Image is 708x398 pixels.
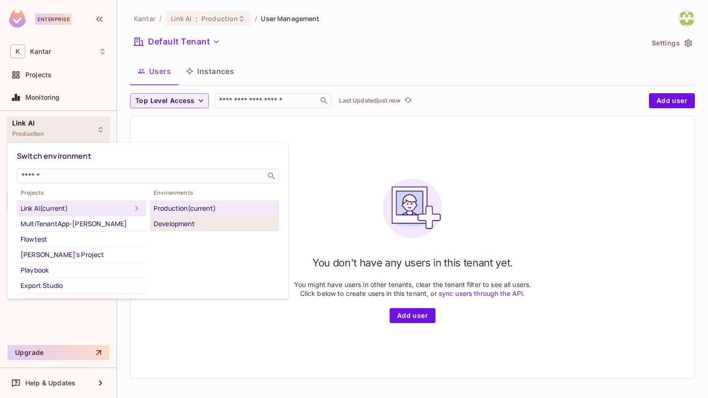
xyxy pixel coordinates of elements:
div: Link AI (current) [21,203,131,214]
div: MultiTenantApp-[PERSON_NAME] [21,218,142,229]
div: [PERSON_NAME]'s Project [21,249,142,260]
span: Environments [150,189,279,197]
div: Production (current) [154,203,275,214]
div: Flowtest [21,234,142,245]
div: Playbook [21,265,142,276]
div: Export Studio [21,280,142,291]
span: Projects [17,189,146,197]
div: Development [154,218,275,229]
span: Switch environment [17,151,91,161]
